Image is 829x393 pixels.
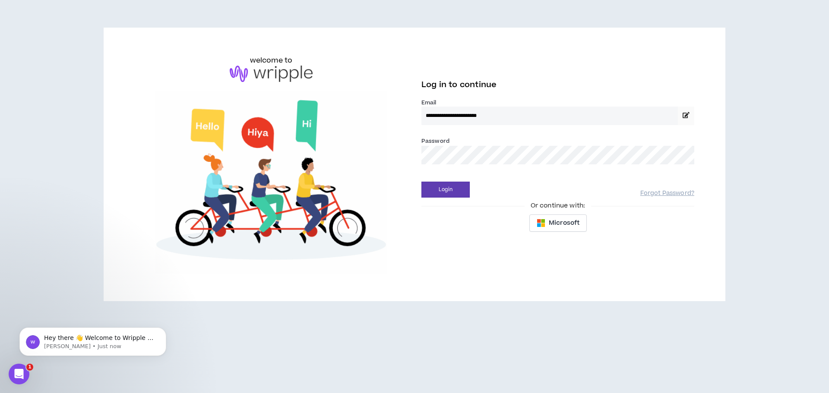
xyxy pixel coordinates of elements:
[26,364,33,371] span: 1
[421,182,470,198] button: Login
[6,309,179,370] iframe: Intercom notifications message
[9,364,29,384] iframe: Intercom live chat
[640,189,694,198] a: Forgot Password?
[135,91,408,274] img: Welcome to Wripple
[250,55,293,66] h6: welcome to
[421,79,497,90] span: Log in to continue
[421,99,694,107] label: Email
[549,218,579,228] span: Microsoft
[230,66,313,82] img: logo-brand.png
[421,137,449,145] label: Password
[529,214,587,232] button: Microsoft
[525,201,591,211] span: Or continue with:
